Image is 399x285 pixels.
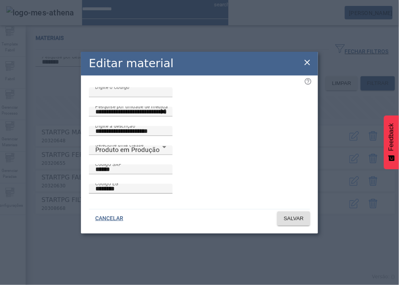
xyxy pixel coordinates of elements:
[95,107,166,117] input: Number
[95,181,119,186] mat-label: Código EG
[384,115,399,169] button: Feedback - Mostrar pesquisa
[89,55,174,72] h2: Editar material
[89,211,130,226] button: CANCELAR
[95,215,123,223] span: CANCELAR
[95,84,130,90] mat-label: Digite o Código
[95,146,160,154] span: Produto em Produção
[284,215,304,223] span: SALVAR
[277,211,310,226] button: SALVAR
[95,161,122,167] mat-label: Código SAP
[388,123,395,151] span: Feedback
[95,104,168,109] mat-label: Pesquise por unidade de medida
[95,123,135,128] mat-label: Digite a descrição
